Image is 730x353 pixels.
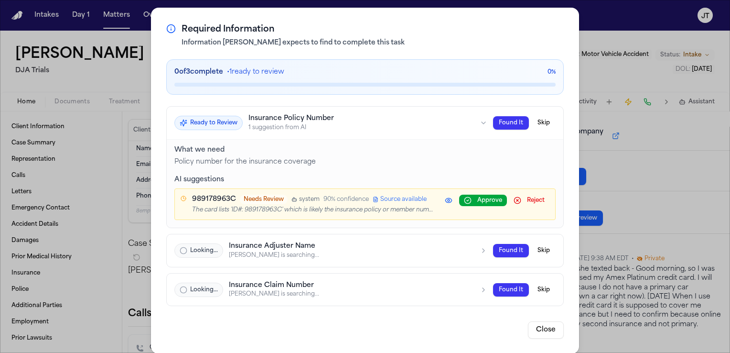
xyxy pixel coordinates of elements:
button: Close [528,321,564,339]
h4: What we need [174,145,556,155]
button: Looking...Insurance Adjuster Name[PERSON_NAME] is searching...Found ItSkip [167,234,563,267]
p: Information [PERSON_NAME] expects to find to complete this task [182,38,564,48]
button: Approve [459,195,507,206]
div: Looking... [174,243,223,258]
button: Found It [493,283,529,297]
div: 989178963CNeeds Reviewsystem90% confidenceSource availableThe card lists 'ID#: 989178963C' which ... [175,189,555,220]
h2: Required Information [182,23,564,36]
span: system [299,196,320,203]
h3: Insurance Claim Number [229,281,474,290]
div: [PERSON_NAME] is searching... [229,290,474,298]
div: [PERSON_NAME] is searching... [229,252,474,259]
div: 1 suggestion from AI [248,124,474,132]
button: Reject [509,195,549,206]
span: 90 % confidence [323,196,369,203]
h3: Insurance Adjuster Name [229,242,474,251]
span: 989178963C [192,195,236,204]
button: Skip [532,116,556,130]
p: The card lists 'ID#: 989178963C' which is likely the insurance policy or member number. No other ... [192,206,434,214]
div: Ready to Review [174,116,243,130]
span: Source available [380,196,427,203]
h4: AI suggestions [174,175,556,185]
button: Skip [532,244,556,257]
button: Found It [493,116,529,130]
button: Ready to ReviewInsurance Policy Number1 suggestion from AIFound ItSkip [167,107,563,139]
span: Needs Review [240,195,288,204]
div: 0 % [547,68,556,76]
button: Skip [532,283,556,297]
h3: Insurance Policy Number [248,114,474,123]
span: • 1 ready to review [227,68,284,76]
p: Policy number for the insurance coverage [174,157,556,168]
button: Found It [493,244,529,257]
div: Looking... [174,283,223,297]
span: 0 of 3 complete [174,68,223,76]
button: Looking...Insurance Claim Number[PERSON_NAME] is searching...Found ItSkip [167,274,563,306]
